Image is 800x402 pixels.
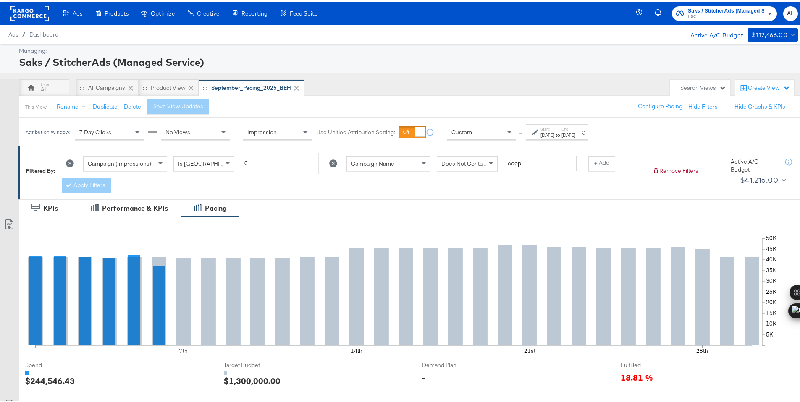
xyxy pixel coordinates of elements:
[688,5,764,14] span: Saks / StitcherAds (Managed Service)
[351,345,362,353] text: 14th
[88,82,125,90] div: All Campaigns
[211,82,291,90] div: September_Pacing_2025_BEH
[766,232,777,240] text: 50K
[766,329,774,337] text: 5K
[25,360,88,368] span: Spend
[79,127,111,134] span: 7 Day Clicks
[26,165,55,173] div: Filtered By:
[766,275,777,283] text: 30K
[766,286,777,294] text: 25K
[451,127,472,134] span: Custom
[517,131,525,133] span: ↑
[422,370,425,382] div: -
[19,53,796,68] div: Saks / StitcherAds (Managed Service)
[25,102,47,109] div: This View:
[696,345,708,353] text: 28th
[25,128,71,133] div: Attribution Window:
[734,101,785,109] button: Hide Graphs & KPIs
[105,8,129,15] span: Products
[680,82,726,90] div: Search Views
[8,29,18,36] span: Ads
[19,45,796,53] div: Managing:
[102,202,168,211] div: Performance & KPIs
[25,373,75,385] div: $244,546.43
[124,101,141,109] button: Delete
[672,5,777,19] button: Saks / StitcherAds (Managed Service)HBC
[621,370,653,381] span: 18.81 %
[540,130,554,137] div: [DATE]
[151,82,186,90] div: Product View
[18,29,29,36] span: /
[224,373,281,385] div: $1,300,000.00
[241,8,268,15] span: Reporting
[766,297,777,304] text: 20K
[787,7,795,17] span: AL
[766,243,777,251] text: 45K
[151,8,175,15] span: Optimize
[41,84,47,92] div: AL
[653,165,698,173] button: Remove Filters
[93,101,118,109] button: Duplicate
[43,202,58,211] div: KPIs
[241,154,313,170] input: Enter a number
[504,154,577,170] input: Enter a search term
[554,130,561,136] strong: to
[737,172,788,185] button: $41,216.00
[422,360,485,368] span: Demand Plan
[179,345,188,353] text: 7th
[766,308,777,315] text: 15K
[316,127,395,135] label: Use Unified Attribution Setting:
[205,202,227,211] div: Pacing
[73,8,82,15] span: Ads
[29,29,58,36] a: Dashboard
[766,265,777,272] text: 35K
[142,84,147,88] div: Drag to reorder tab
[748,82,790,91] div: Create View
[247,127,277,134] span: Impression
[731,156,777,172] div: Active A/C Budget
[178,158,242,166] span: Is [GEOGRAPHIC_DATA]
[80,84,84,88] div: Drag to reorder tab
[621,360,684,368] span: Fulfilled
[524,345,535,353] text: 21st
[682,26,743,39] div: Active A/C Budget
[561,130,575,137] div: [DATE]
[165,127,190,134] span: No Views
[88,158,151,166] span: Campaign (Impressions)
[740,172,778,185] div: $41,216.00
[783,5,798,19] button: AL
[441,158,487,166] span: Does Not Contain
[688,101,718,109] button: Hide Filters
[540,125,554,130] label: Start:
[224,360,287,368] span: Target Budget
[632,97,688,112] button: Configure Pacing
[588,154,615,170] button: + Add
[766,254,777,261] text: 40K
[203,84,207,88] div: Drag to reorder tab
[766,318,777,326] text: 10K
[752,28,787,39] div: $112,466.00
[561,125,575,130] label: End:
[351,158,394,166] span: Campaign Name
[748,26,798,40] button: $112,466.00
[51,98,94,113] button: Rename
[290,8,317,15] span: Feed Suite
[688,12,764,18] span: HBC
[197,8,219,15] span: Creative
